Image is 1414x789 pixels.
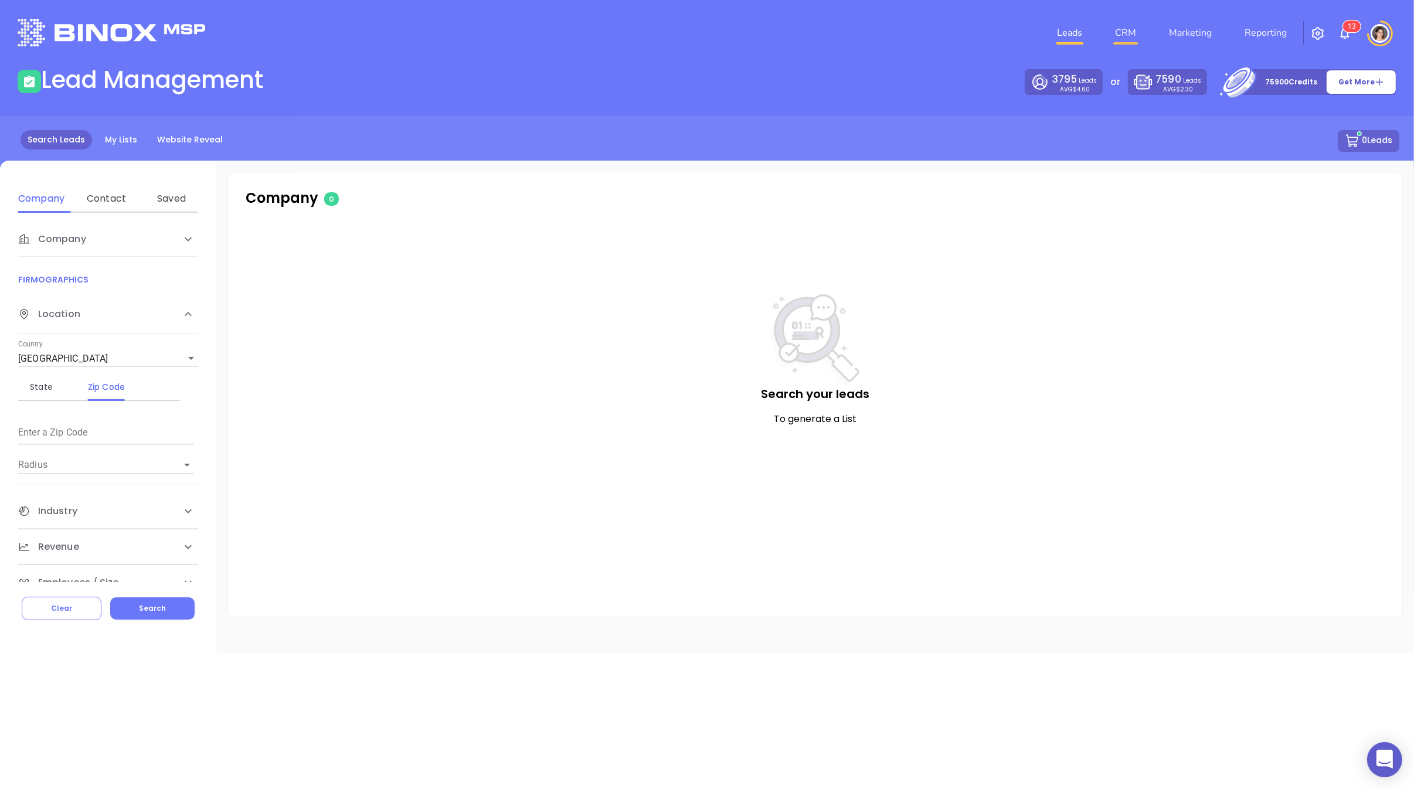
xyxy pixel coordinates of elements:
img: NoSearch [771,294,859,385]
span: 3795 [1052,72,1077,86]
p: 75900 Credits [1265,76,1317,88]
button: Search [110,597,195,620]
span: 7590 [1155,72,1181,86]
div: Contact [83,192,130,206]
h1: Lead Management [41,66,263,94]
p: Company [246,188,563,209]
a: My Lists [98,130,144,149]
span: Industry [18,504,77,518]
p: To generate a List [251,412,1379,426]
p: AVG [1060,87,1090,92]
span: $4.60 [1073,85,1090,94]
a: Website Reveal [150,130,230,149]
a: CRM [1110,21,1141,45]
div: Saved [148,192,195,206]
div: Company [18,222,198,257]
button: 0Leads [1338,130,1399,152]
span: $2.30 [1177,85,1194,94]
span: Location [18,307,80,321]
div: Location [18,295,198,334]
div: [GEOGRAPHIC_DATA] [18,349,198,368]
p: Leads [1155,72,1201,87]
p: or [1110,75,1120,89]
span: Employees / Size [18,576,119,590]
div: Revenue [18,529,198,564]
p: Leads [1052,72,1097,87]
span: 3 [1352,22,1356,30]
span: Revenue [18,540,79,554]
a: Search Leads [21,130,92,149]
span: 0 [324,192,339,206]
div: Industry [18,494,198,529]
label: Country [18,341,43,348]
a: Marketing [1164,21,1216,45]
img: iconSetting [1311,26,1325,40]
div: Employees / Size [18,565,198,600]
span: 1 [1348,22,1352,30]
button: Clear [22,597,101,620]
div: State [18,380,64,394]
img: iconNotification [1338,26,1352,40]
img: user [1371,24,1389,43]
button: Open [179,457,195,473]
div: Zip Code [83,380,130,394]
div: Company [18,192,64,206]
span: Search [139,603,166,613]
p: AVG [1164,87,1194,92]
span: Company [18,232,86,246]
span: Clear [51,603,72,613]
p: Search your leads [251,385,1379,403]
img: logo [18,19,205,46]
a: Reporting [1240,21,1291,45]
a: Leads [1052,21,1087,45]
p: FIRMOGRAPHICS [18,273,198,286]
sup: 13 [1343,21,1361,32]
button: Get More [1326,70,1396,94]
